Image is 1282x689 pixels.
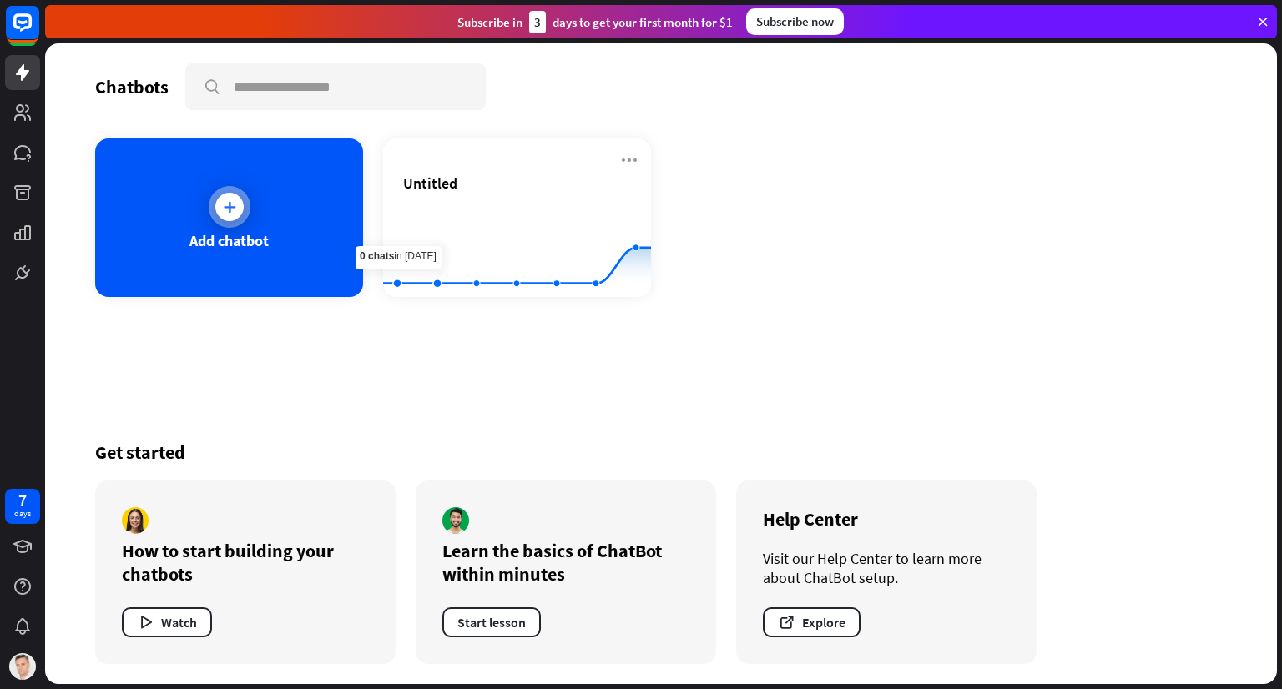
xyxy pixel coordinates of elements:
[14,508,31,520] div: days
[13,7,63,57] button: Open LiveChat chat widget
[763,507,1010,531] div: Help Center
[95,440,1227,464] div: Get started
[122,607,212,637] button: Watch
[122,539,369,586] div: How to start building your chatbots
[746,8,844,35] div: Subscribe now
[122,507,149,534] img: author
[442,539,689,586] div: Learn the basics of ChatBot within minutes
[403,174,457,193] span: Untitled
[95,75,169,98] div: Chatbots
[5,489,40,524] a: 7 days
[189,231,269,250] div: Add chatbot
[763,549,1010,587] div: Visit our Help Center to learn more about ChatBot setup.
[442,507,469,534] img: author
[442,607,541,637] button: Start lesson
[457,11,733,33] div: Subscribe in days to get your first month for $1
[18,493,27,508] div: 7
[763,607,861,637] button: Explore
[529,11,546,33] div: 3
